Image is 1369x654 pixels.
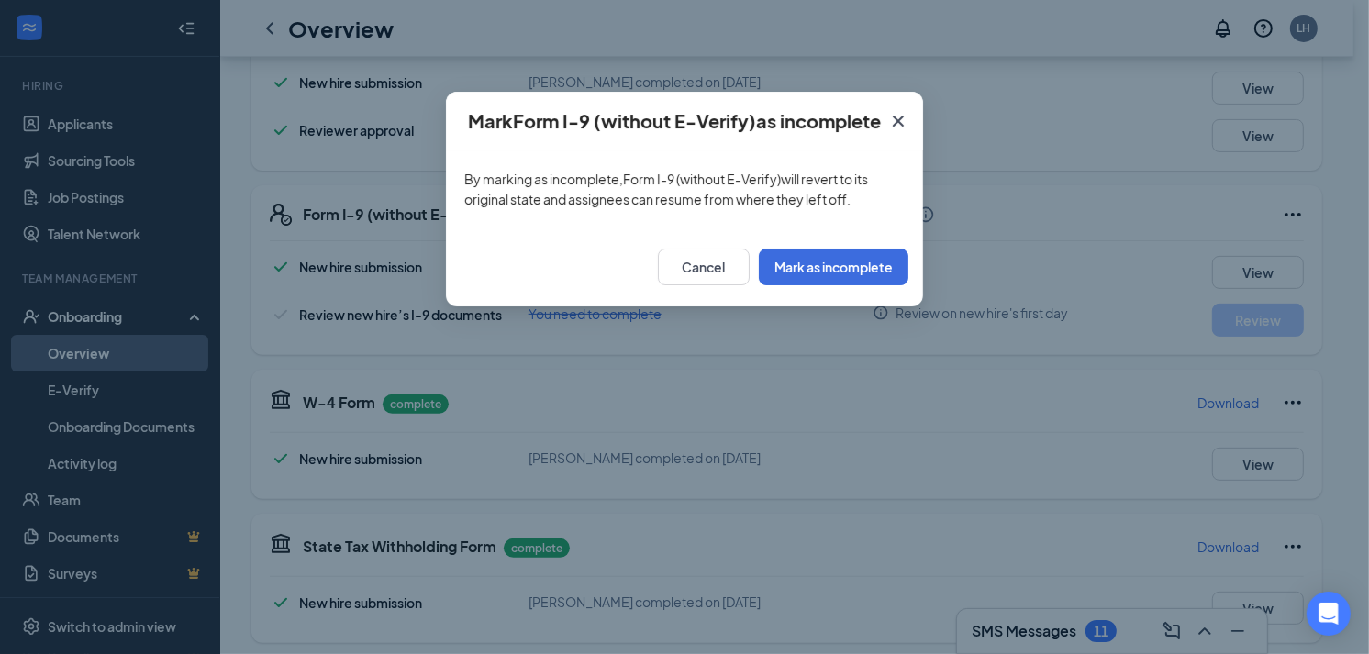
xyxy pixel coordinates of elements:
div: Open Intercom Messenger [1307,592,1351,636]
button: Close [874,92,923,150]
svg: Cross [887,110,909,132]
button: Mark as incomplete [759,249,908,285]
span: By marking as incomplete, Form I-9 (without E-Verify) will revert to its original state and assig... [464,171,868,207]
button: Cancel [658,249,750,285]
h4: Mark Form I-9 (without E-Verify) as incomplete [468,108,881,134]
